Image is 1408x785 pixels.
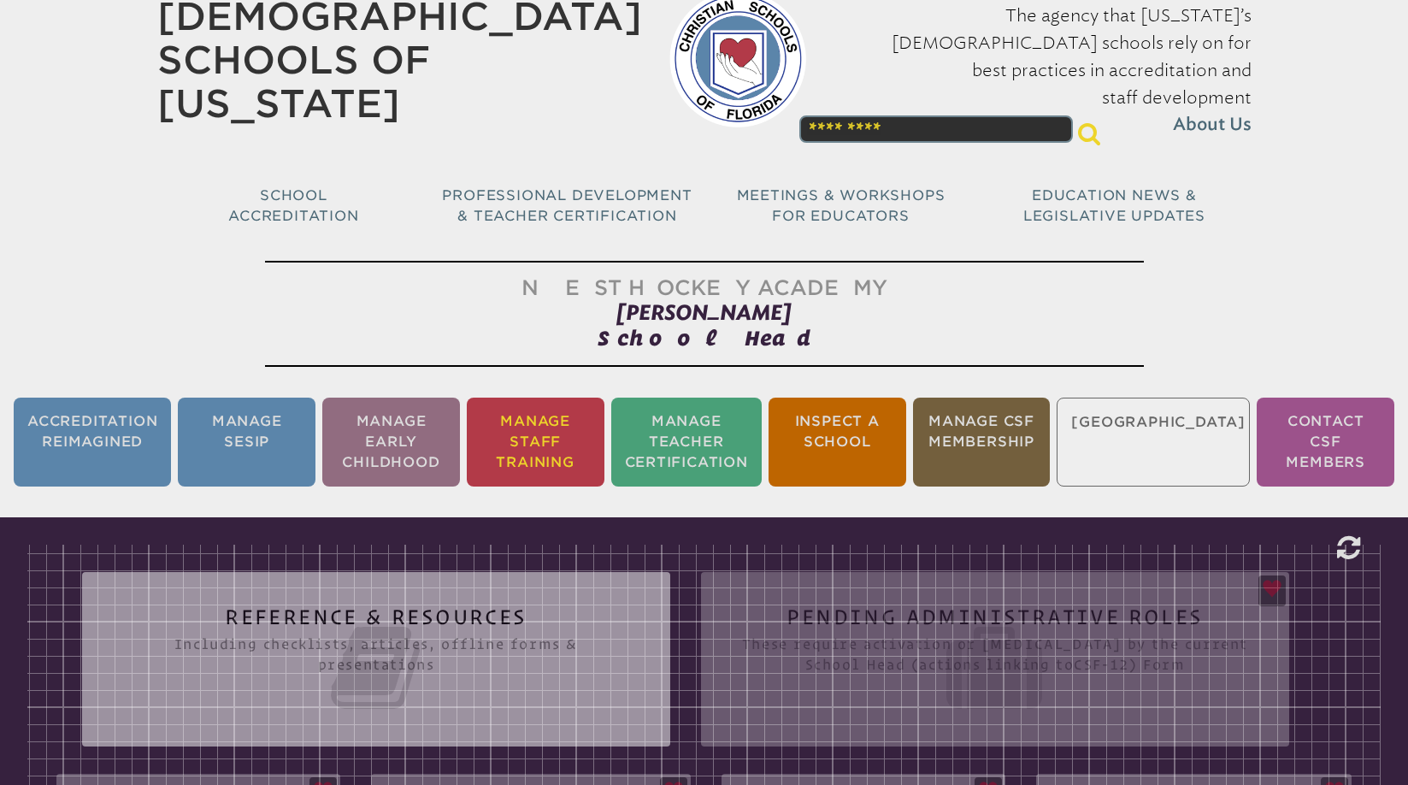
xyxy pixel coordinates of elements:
[598,326,810,350] span: School Head
[467,398,604,487] li: Manage Staff Training
[1257,398,1394,487] li: Contact CSF Members
[178,398,315,487] li: Manage SESIP
[14,398,171,487] li: Accreditation Reimagined
[521,275,887,300] span: Nest Hockey Academy
[913,398,1051,487] li: Manage CSF Membership
[442,187,692,224] span: Professional Development & Teacher Certification
[834,2,1252,139] p: The agency that [US_STATE]’s [DEMOGRAPHIC_DATA] schools rely on for best practices in accreditati...
[737,187,946,224] span: Meetings & Workshops for Educators
[616,300,792,325] span: [PERSON_NAME]
[116,606,636,716] h2: Reference & Resources
[769,398,906,487] li: Inspect a School
[322,398,460,487] li: Manage Early Childhood
[1023,187,1205,224] span: Education News & Legislative Updates
[228,187,358,224] span: School Accreditation
[1173,111,1252,139] span: About Us
[611,398,762,487] li: Manage Teacher Certification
